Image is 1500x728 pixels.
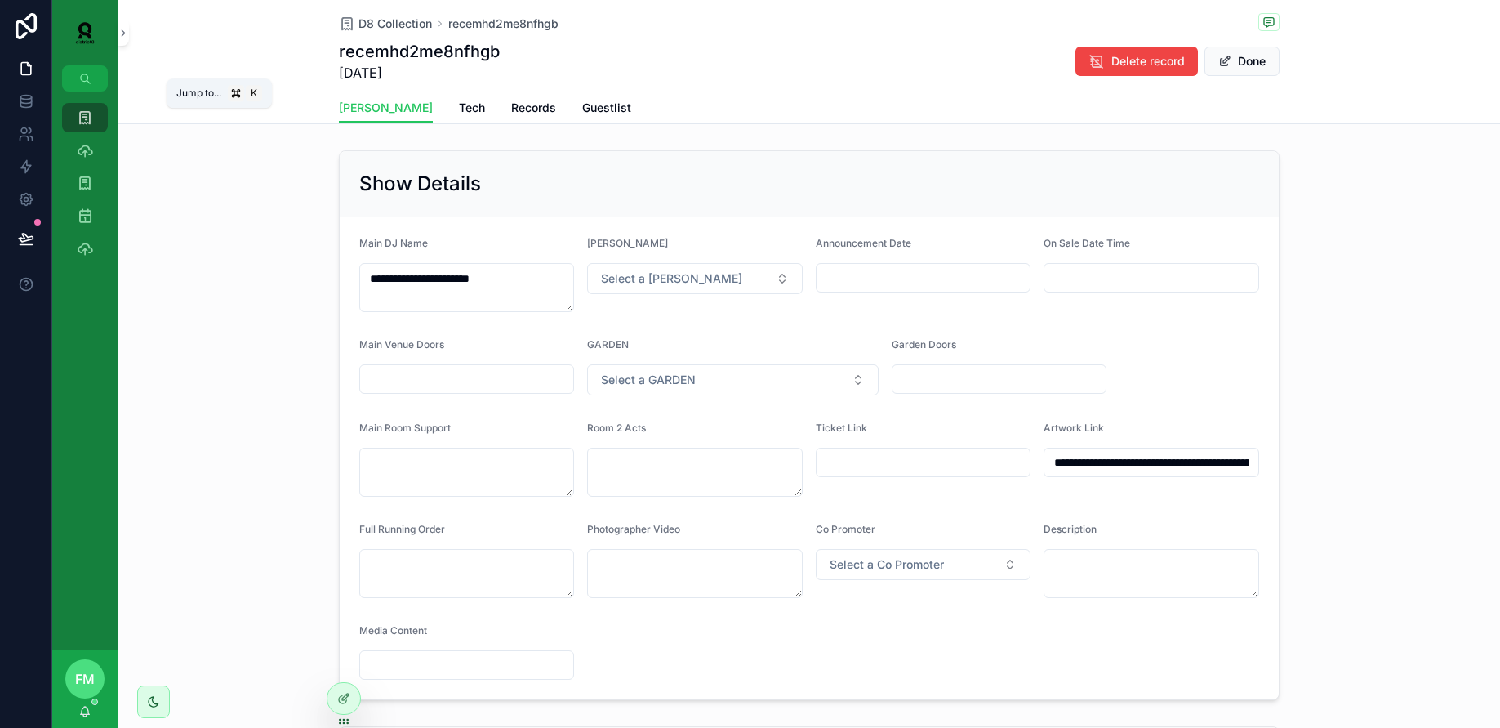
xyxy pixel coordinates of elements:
[459,93,485,126] a: Tech
[448,16,559,32] a: recemhd2me8nfhgb
[587,263,803,294] button: Select Button
[1075,47,1198,76] button: Delete record
[65,20,105,46] img: App logo
[816,549,1031,580] button: Select Button
[582,93,631,126] a: Guestlist
[816,422,867,434] span: Ticket Link
[1044,422,1104,434] span: Artwork Link
[511,93,556,126] a: Records
[359,338,444,351] span: Main Venue Doors
[816,237,911,249] span: Announcement Date
[339,100,433,116] span: [PERSON_NAME]
[359,624,427,636] span: Media Content
[1044,523,1097,535] span: Description
[587,422,646,434] span: Room 2 Acts
[601,372,696,388] span: Select a GARDEN
[830,556,944,573] span: Select a Co Promoter
[587,237,668,249] span: [PERSON_NAME]
[339,63,500,83] span: [DATE]
[359,422,451,434] span: Main Room Support
[587,523,680,535] span: Photographer Video
[75,669,95,689] span: FM
[359,237,428,249] span: Main DJ Name
[587,364,879,395] button: Select Button
[247,87,260,100] span: K
[1204,47,1280,76] button: Done
[1111,53,1185,69] span: Delete record
[339,16,432,32] a: D8 Collection
[459,100,485,116] span: Tech
[359,171,481,197] h2: Show Details
[601,270,742,287] span: Select a [PERSON_NAME]
[582,100,631,116] span: Guestlist
[892,338,956,351] span: Garden Doors
[511,100,556,116] span: Records
[358,16,432,32] span: D8 Collection
[52,92,118,284] div: scrollable content
[816,523,875,535] span: Co Promoter
[359,523,445,535] span: Full Running Order
[339,93,433,124] a: [PERSON_NAME]
[1044,237,1130,249] span: On Sale Date Time
[339,40,500,63] h1: recemhd2me8nfhgb
[587,338,629,351] span: GARDEN
[176,87,221,100] span: Jump to...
